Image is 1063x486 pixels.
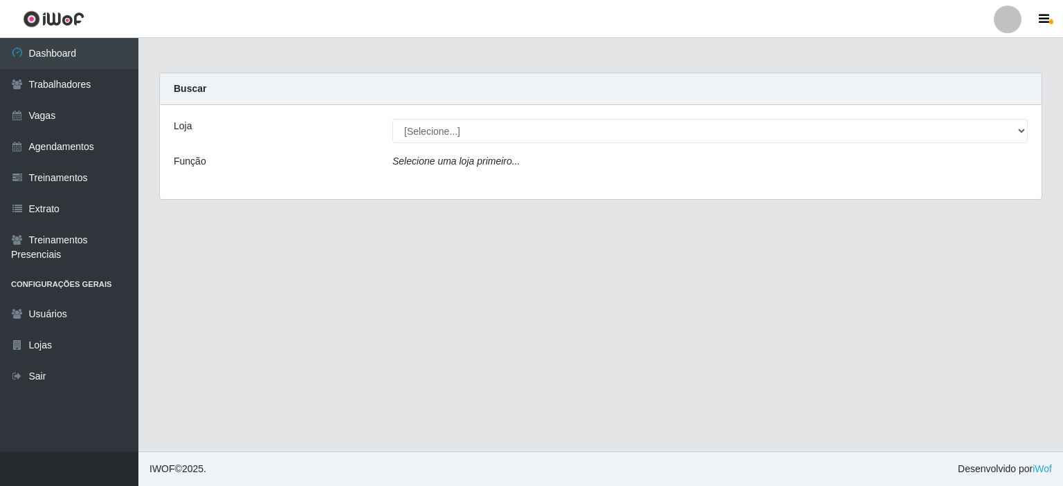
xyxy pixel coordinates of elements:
a: iWof [1033,463,1052,474]
label: Função [174,154,206,169]
span: IWOF [149,463,175,474]
img: CoreUI Logo [23,10,84,28]
label: Loja [174,119,192,133]
span: Desenvolvido por [958,462,1052,476]
strong: Buscar [174,83,206,94]
i: Selecione uma loja primeiro... [392,156,520,167]
span: © 2025 . [149,462,206,476]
